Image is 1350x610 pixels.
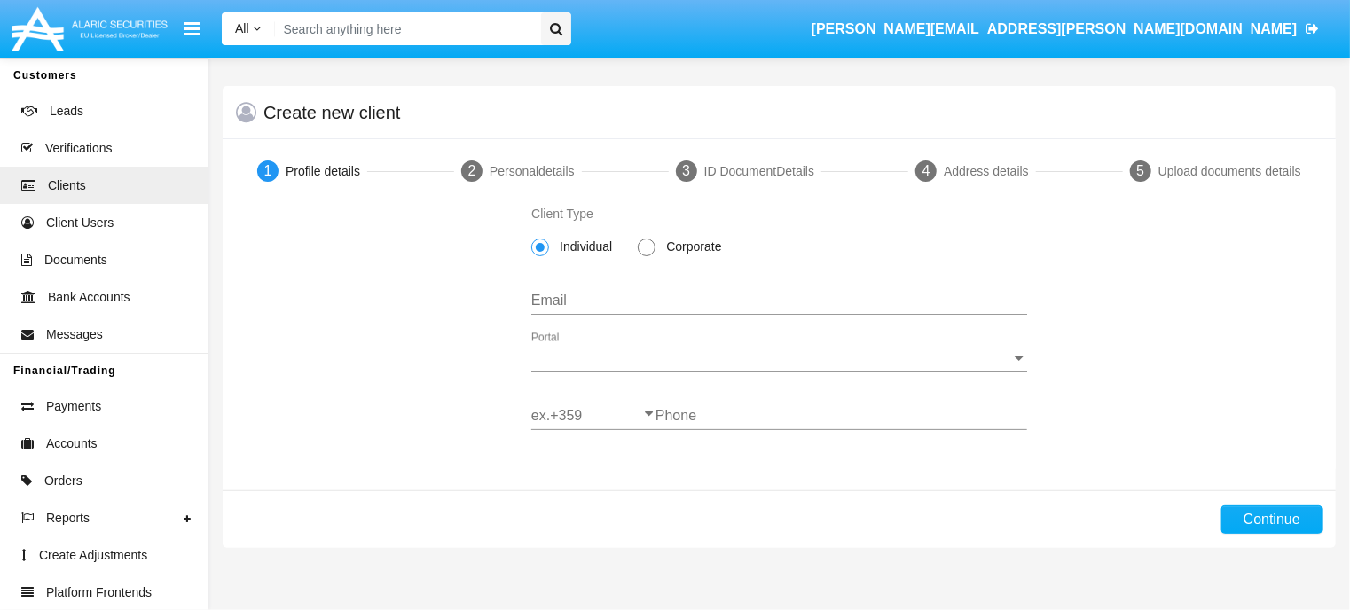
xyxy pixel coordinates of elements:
div: Personal details [490,162,575,181]
span: Clients [48,176,86,195]
div: ID Document Details [704,162,815,181]
span: Platform Frontends [46,583,152,602]
span: Messages [46,325,103,344]
span: 3 [682,163,690,178]
span: Bank Accounts [48,288,130,307]
span: Reports [46,509,90,528]
label: Client Type [531,205,593,223]
a: All [222,20,275,38]
span: 4 [922,163,930,178]
button: Continue [1221,505,1323,534]
span: Leads [50,102,83,121]
div: Address details [944,162,1029,181]
span: Client Users [46,214,114,232]
input: Search [275,12,535,45]
span: Payments [46,397,101,416]
span: Individual [549,238,616,256]
span: All [235,21,249,35]
span: Accounts [46,434,98,453]
span: 1 [264,163,272,178]
h5: Create new client [263,106,401,120]
span: 2 [468,163,476,178]
img: Logo image [9,3,170,55]
a: [PERSON_NAME][EMAIL_ADDRESS][PERSON_NAME][DOMAIN_NAME] [803,4,1328,54]
span: Portal [531,350,1011,366]
span: Documents [44,251,107,270]
span: Corporate [655,238,726,256]
span: [PERSON_NAME][EMAIL_ADDRESS][PERSON_NAME][DOMAIN_NAME] [812,21,1298,36]
span: Create Adjustments [39,546,147,565]
span: 5 [1136,163,1144,178]
div: Upload documents details [1158,162,1301,181]
div: Profile details [286,162,360,181]
span: Verifications [45,139,112,158]
span: Orders [44,472,82,490]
